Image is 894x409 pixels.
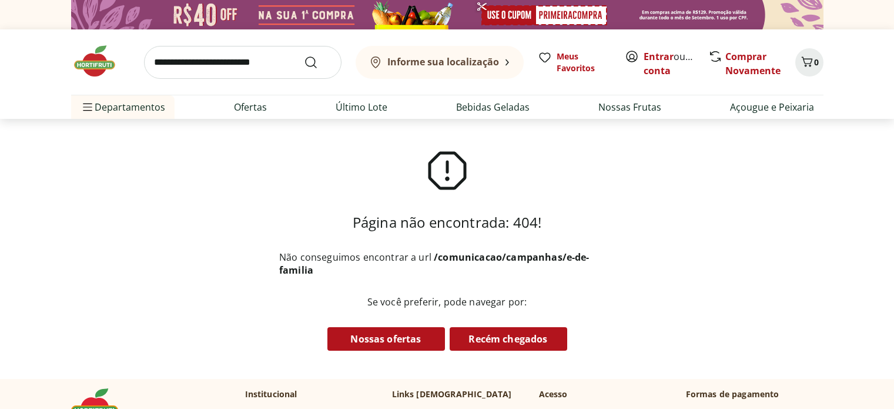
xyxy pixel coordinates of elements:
a: Nossas Frutas [598,100,661,114]
button: Menu [81,93,95,121]
b: /comunicacao/campanhas/e-de-familia [279,251,590,277]
p: Institucional [245,388,297,400]
a: Bebidas Geladas [456,100,530,114]
a: Comprar Novamente [725,50,781,77]
a: Criar conta [644,50,708,77]
a: Último Lote [336,100,387,114]
span: 0 [814,56,819,68]
p: Acesso [539,388,568,400]
a: Açougue e Peixaria [730,100,814,114]
h3: Página não encontrada: 404! [353,213,541,232]
button: Carrinho [795,48,823,77]
p: Não conseguimos encontrar a url [279,251,615,277]
a: Recém chegados [450,327,567,351]
a: Nossas ofertas [327,327,445,351]
a: Meus Favoritos [538,51,611,74]
span: Meus Favoritos [557,51,611,74]
p: Formas de pagamento [686,388,823,400]
b: Informe sua localização [387,55,499,68]
span: Departamentos [81,93,165,121]
a: Ofertas [234,100,267,114]
a: Entrar [644,50,674,63]
span: ou [644,49,696,78]
button: Informe sua localização [356,46,524,79]
p: Links [DEMOGRAPHIC_DATA] [392,388,512,400]
button: Submit Search [304,55,332,69]
input: search [144,46,341,79]
img: Hortifruti [71,44,130,79]
p: Se você preferir, pode navegar por: [279,295,615,308]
